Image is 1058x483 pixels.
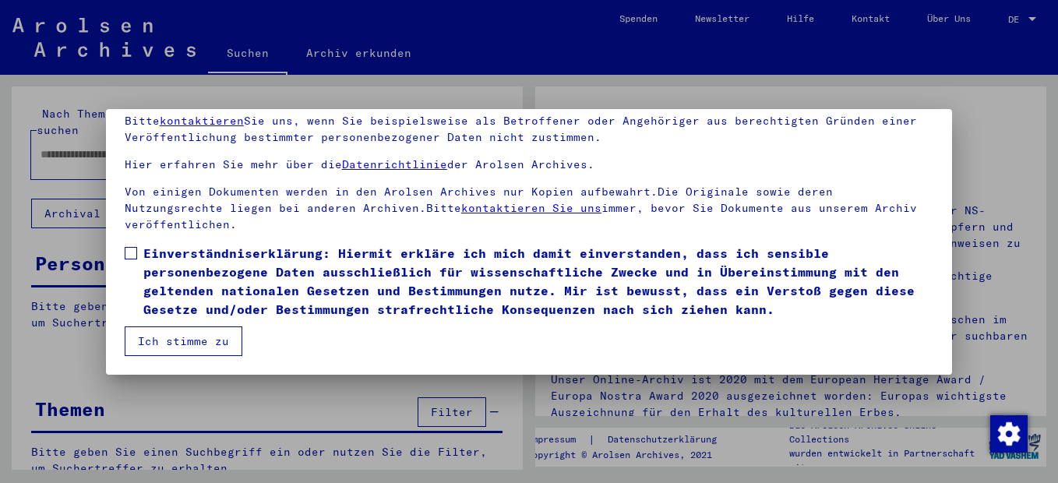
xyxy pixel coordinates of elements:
a: kontaktieren Sie uns [461,201,601,215]
span: Einverständniserklärung: Hiermit erkläre ich mich damit einverstanden, dass ich sensible personen... [143,244,933,319]
p: Von einigen Dokumenten werden in den Arolsen Archives nur Kopien aufbewahrt.Die Originale sowie d... [125,184,933,233]
p: Hier erfahren Sie mehr über die der Arolsen Archives. [125,157,933,173]
p: Bitte Sie uns, wenn Sie beispielsweise als Betroffener oder Angehöriger aus berechtigten Gründen ... [125,113,933,146]
img: Zustimmung ändern [990,415,1028,453]
button: Ich stimme zu [125,326,242,356]
a: kontaktieren [160,114,244,128]
a: Datenrichtlinie [342,157,447,171]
